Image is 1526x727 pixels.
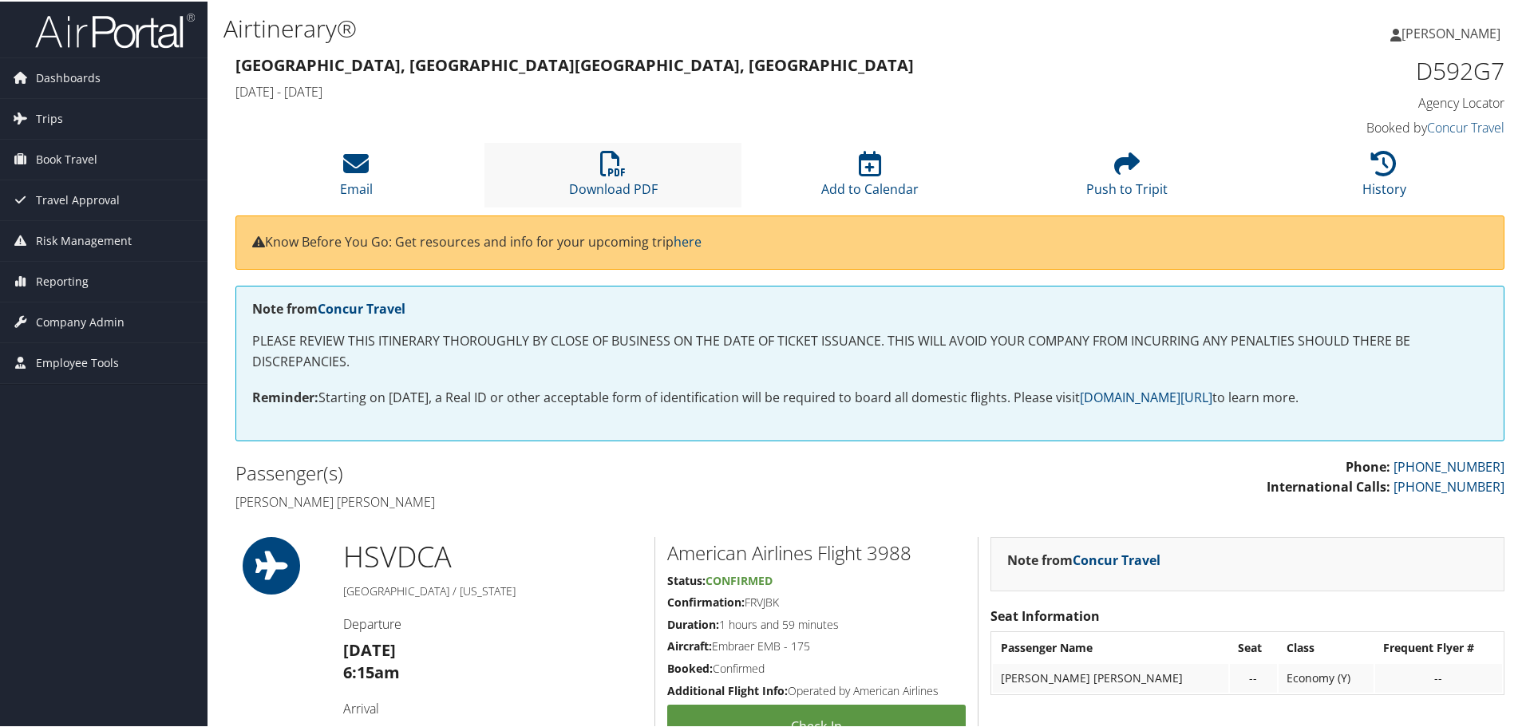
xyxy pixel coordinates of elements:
span: Trips [36,97,63,137]
h5: 1 hours and 59 minutes [667,615,966,631]
a: Add to Calendar [821,158,919,196]
h1: Airtinerary® [223,10,1085,44]
div: -- [1238,670,1269,684]
a: [PERSON_NAME] [1390,8,1516,56]
th: Seat [1230,632,1277,661]
span: Book Travel [36,138,97,178]
span: [PERSON_NAME] [1401,23,1500,41]
strong: Status: [667,571,706,587]
th: Frequent Flyer # [1375,632,1502,661]
strong: Booked: [667,659,713,674]
a: Concur Travel [1073,550,1160,567]
h5: Operated by American Airlines [667,682,966,697]
span: Company Admin [36,301,125,341]
span: Dashboards [36,57,101,97]
h4: Agency Locator [1205,93,1504,110]
strong: Additional Flight Info: [667,682,788,697]
strong: 6:15am [343,660,400,682]
th: Passenger Name [993,632,1228,661]
strong: Confirmation: [667,593,745,608]
th: Class [1279,632,1374,661]
h1: D592G7 [1205,53,1504,86]
strong: Reminder: [252,387,318,405]
div: -- [1383,670,1494,684]
h4: Arrival [343,698,642,716]
span: Confirmed [706,571,773,587]
h4: Departure [343,614,642,631]
a: [PHONE_NUMBER] [1394,476,1504,494]
a: here [674,231,702,249]
a: Concur Travel [1427,117,1504,135]
p: PLEASE REVIEW THIS ITINERARY THOROUGHLY BY CLOSE OF BUSINESS ON THE DATE OF TICKET ISSUANCE. THIS... [252,330,1488,370]
h5: Embraer EMB - 175 [667,637,966,653]
h4: [DATE] - [DATE] [235,81,1181,99]
h4: Booked by [1205,117,1504,135]
p: Starting on [DATE], a Real ID or other acceptable form of identification will be required to boar... [252,386,1488,407]
strong: Phone: [1346,456,1390,474]
h2: American Airlines Flight 3988 [667,538,966,565]
strong: Aircraft: [667,637,712,652]
strong: [GEOGRAPHIC_DATA], [GEOGRAPHIC_DATA] [GEOGRAPHIC_DATA], [GEOGRAPHIC_DATA] [235,53,914,74]
a: Concur Travel [318,298,405,316]
strong: International Calls: [1267,476,1390,494]
a: Download PDF [569,158,658,196]
h4: [PERSON_NAME] [PERSON_NAME] [235,492,858,509]
strong: Note from [1007,550,1160,567]
td: [PERSON_NAME] [PERSON_NAME] [993,662,1228,691]
a: History [1362,158,1406,196]
strong: Seat Information [990,606,1100,623]
td: Economy (Y) [1279,662,1374,691]
strong: [DATE] [343,638,396,659]
span: Reporting [36,260,89,300]
p: Know Before You Go: Get resources and info for your upcoming trip [252,231,1488,251]
h5: Confirmed [667,659,966,675]
a: Push to Tripit [1086,158,1168,196]
img: airportal-logo.png [35,10,195,48]
span: Employee Tools [36,342,119,381]
a: [PHONE_NUMBER] [1394,456,1504,474]
span: Risk Management [36,219,132,259]
strong: Note from [252,298,405,316]
a: [DOMAIN_NAME][URL] [1080,387,1212,405]
h5: [GEOGRAPHIC_DATA] / [US_STATE] [343,582,642,598]
h5: FRVJBK [667,593,966,609]
h1: HSV DCA [343,535,642,575]
span: Travel Approval [36,179,120,219]
h2: Passenger(s) [235,458,858,485]
a: Email [340,158,373,196]
strong: Duration: [667,615,719,630]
